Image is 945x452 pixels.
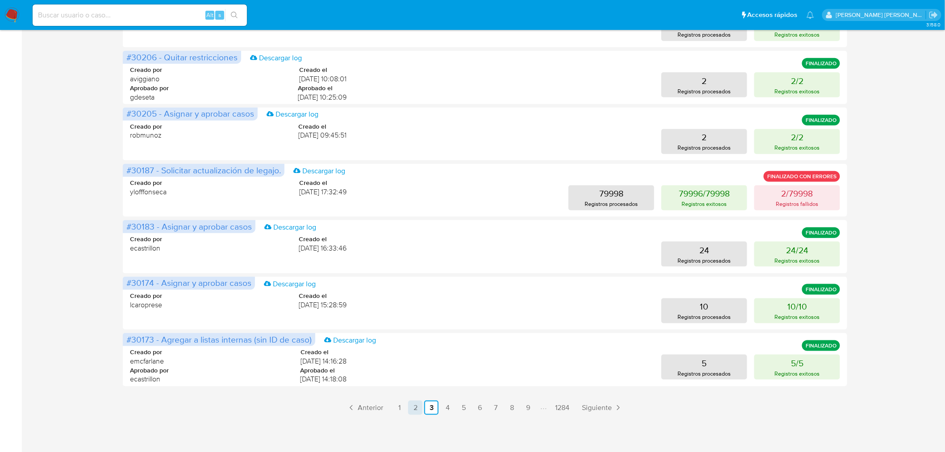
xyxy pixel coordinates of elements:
span: Alt [206,11,213,19]
a: Salir [929,10,938,20]
span: Accesos rápidos [748,10,798,20]
a: Notificaciones [807,11,814,19]
button: search-icon [225,9,243,21]
input: Buscar usuario o caso... [33,9,247,21]
span: 3.158.0 [926,21,941,28]
p: roberto.munoz@mercadolibre.com [836,11,926,19]
span: s [218,11,221,19]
